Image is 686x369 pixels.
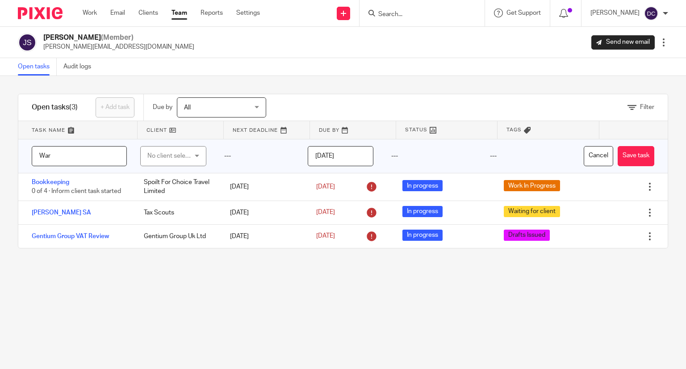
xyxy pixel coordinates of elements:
[184,105,191,111] span: All
[138,8,158,17] a: Clients
[506,10,541,16] span: Get Support
[110,8,125,17] a: Email
[32,210,91,216] a: [PERSON_NAME] SA
[18,7,63,19] img: Pixie
[590,8,640,17] p: [PERSON_NAME]
[43,33,194,42] h2: [PERSON_NAME]
[18,58,57,75] a: Open tasks
[215,139,299,173] div: ---
[135,227,221,245] div: Gentium Group Uk Ltd
[221,227,307,245] div: [DATE]
[640,104,654,110] span: Filter
[316,210,335,216] span: [DATE]
[135,173,221,201] div: Spoilt For Choice Travel Limited
[618,146,654,166] button: Save task
[32,103,78,112] h1: Open tasks
[382,139,481,173] div: ---
[147,147,194,165] div: No client selected
[153,103,172,112] p: Due by
[101,34,134,41] span: (Member)
[316,233,335,239] span: [DATE]
[32,179,69,185] a: Bookkeeping
[135,204,221,222] div: Tax Scouts
[481,139,579,173] div: ---
[221,204,307,222] div: [DATE]
[504,230,550,241] span: Drafts Issued
[32,233,109,239] a: Gentium Group VAT Review
[201,8,223,17] a: Reports
[504,206,560,217] span: Waiting for client
[591,35,655,50] a: Send new email
[32,188,121,194] span: 0 of 4 · Inform client task started
[316,184,335,190] span: [DATE]
[83,8,97,17] a: Work
[504,180,560,191] span: Work In Progress
[171,8,187,17] a: Team
[63,58,98,75] a: Audit logs
[405,126,427,134] span: Status
[236,8,260,17] a: Settings
[18,33,37,52] img: svg%3E
[96,97,134,117] a: + Add task
[43,42,194,51] p: [PERSON_NAME][EMAIL_ADDRESS][DOMAIN_NAME]
[221,178,307,196] div: [DATE]
[377,11,458,19] input: Search
[584,146,613,166] button: Cancel
[69,104,78,111] span: (3)
[402,180,443,191] span: In progress
[644,6,658,21] img: svg%3E
[32,146,127,166] input: Task name
[308,146,373,166] input: Pick a date
[402,206,443,217] span: In progress
[506,126,522,134] span: Tags
[402,230,443,241] span: In progress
